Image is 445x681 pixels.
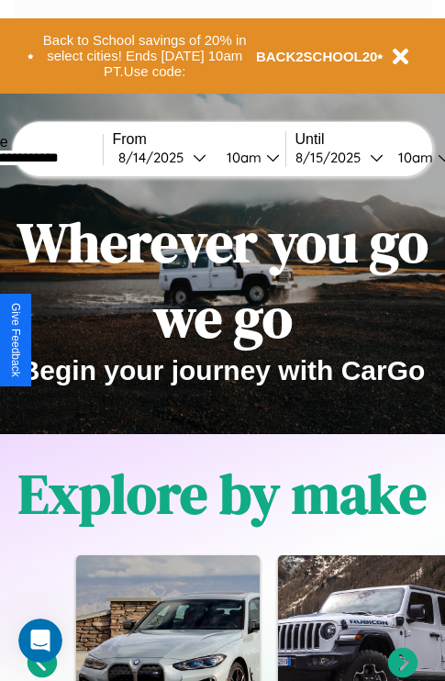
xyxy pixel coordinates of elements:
[9,303,22,377] div: Give Feedback
[113,148,212,167] button: 8/14/2025
[256,49,378,64] b: BACK2SCHOOL20
[217,149,266,166] div: 10am
[212,148,285,167] button: 10am
[118,149,193,166] div: 8 / 14 / 2025
[18,456,427,531] h1: Explore by make
[295,149,370,166] div: 8 / 15 / 2025
[389,149,438,166] div: 10am
[18,619,62,663] iframe: Intercom live chat
[113,131,285,148] label: From
[34,28,256,84] button: Back to School savings of 20% in select cities! Ends [DATE] 10am PT.Use code:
